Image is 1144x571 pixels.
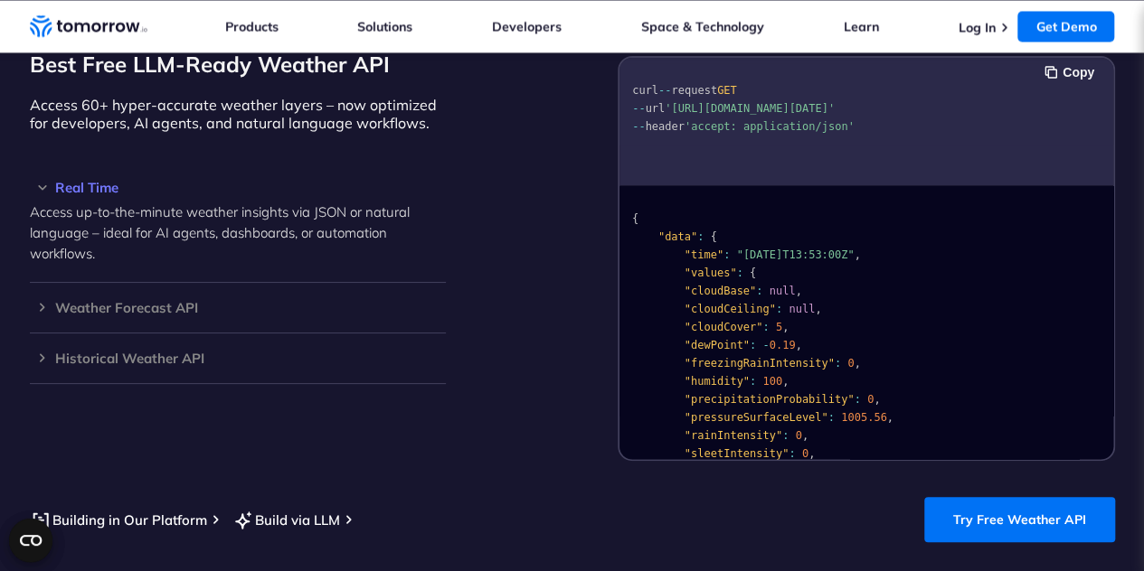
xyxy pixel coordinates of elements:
h3: Weather Forecast API [30,301,446,314]
button: Open CMP widget [9,519,52,562]
span: { [710,229,716,242]
a: Space & Technology [641,18,764,34]
a: Log In [958,19,995,35]
span: "freezingRainIntensity" [684,356,834,369]
span: header [645,120,684,133]
span: , [854,248,860,260]
span: -- [657,84,670,97]
span: GET [716,84,736,97]
span: , [874,392,880,405]
span: - [762,338,769,351]
a: Get Demo [1017,11,1114,42]
span: "sleetIntensity" [684,446,789,459]
span: : [775,302,781,314]
span: , [815,302,821,314]
span: : [834,356,840,369]
span: : [750,338,756,351]
span: : [854,392,860,405]
span: request [671,84,717,97]
span: 0 [847,356,854,369]
a: Building in Our Platform [30,509,207,531]
span: : [782,428,789,441]
span: , [854,356,860,369]
span: "dewPoint" [684,338,749,351]
p: Access 60+ hyper-accurate weather layers – now optimized for developers, AI agents, and natural l... [30,96,446,132]
button: Copy [1045,62,1100,82]
span: 0 [867,392,874,405]
span: '[URL][DOMAIN_NAME][DATE]' [665,102,835,115]
span: 0 [801,446,808,459]
span: "[DATE]T13:53:00Z" [736,248,854,260]
span: "humidity" [684,374,749,387]
span: 1005.56 [841,410,887,423]
span: : [736,266,742,278]
span: : [762,320,769,332]
a: Build via LLM [232,509,340,531]
span: , [808,446,815,459]
span: , [795,284,801,296]
a: Solutions [357,18,412,34]
span: "cloudCover" [684,320,762,332]
a: Try Free Weather API [924,497,1115,542]
a: Developers [492,18,562,34]
span: , [801,428,808,441]
span: : [723,248,730,260]
span: "precipitationProbability" [684,392,854,405]
span: "data" [657,229,696,242]
span: -- [632,120,645,133]
span: url [645,102,665,115]
span: "pressureSurfaceLevel" [684,410,827,423]
span: 0 [795,428,801,441]
span: , [782,320,789,332]
span: { [632,211,638,224]
h3: Real Time [30,181,446,194]
span: null [769,284,795,296]
span: null [789,302,815,314]
span: 'accept: application/json' [684,120,854,133]
span: 0.19 [769,338,795,351]
span: : [827,410,834,423]
span: { [750,266,756,278]
span: "cloudBase" [684,284,755,296]
span: -- [632,102,645,115]
span: , [795,338,801,351]
span: : [750,374,756,387]
span: : [789,446,795,459]
a: Home link [30,13,147,40]
span: "cloudCeiling" [684,302,775,314]
a: Learn [844,18,879,34]
span: , [886,410,893,423]
span: 5 [775,320,781,332]
span: "values" [684,266,736,278]
span: : [756,284,762,296]
span: : [697,229,704,242]
span: 100 [762,374,782,387]
span: "time" [684,248,723,260]
span: , [782,374,789,387]
span: "rainIntensity" [684,428,781,441]
a: Products [225,18,279,34]
p: Access up-to-the-minute weather insights via JSON or natural language – ideal for AI agents, dash... [30,201,446,264]
span: curl [632,84,658,97]
h3: Historical Weather API [30,351,446,365]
